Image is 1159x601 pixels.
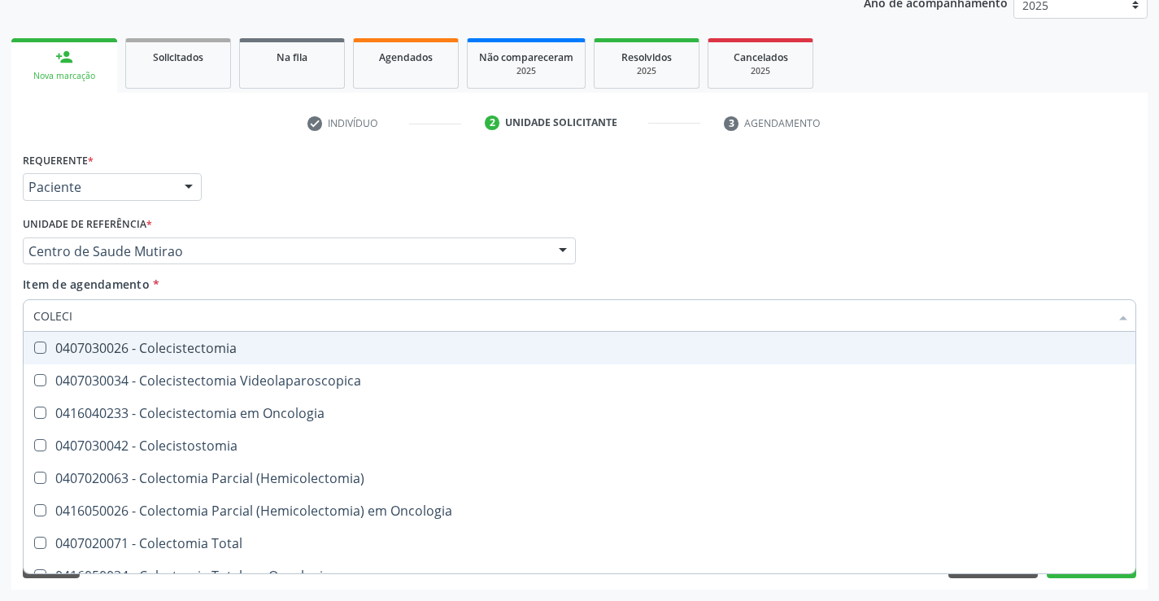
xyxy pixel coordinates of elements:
[33,569,1126,582] div: 0416050034 - Colectomia Total em Oncologia
[23,212,152,237] label: Unidade de referência
[23,277,150,292] span: Item de agendamento
[33,374,1126,387] div: 0407030034 - Colecistectomia Videolaparoscopica
[23,70,106,82] div: Nova marcação
[720,65,801,77] div: 2025
[28,243,542,259] span: Centro de Saude Mutirao
[505,115,617,130] div: Unidade solicitante
[277,50,307,64] span: Na fila
[621,50,672,64] span: Resolvidos
[479,50,573,64] span: Não compareceram
[33,342,1126,355] div: 0407030026 - Colecistectomia
[379,50,433,64] span: Agendados
[33,504,1126,517] div: 0416050026 - Colectomia Parcial (Hemicolectomia) em Oncologia
[33,537,1126,550] div: 0407020071 - Colectomia Total
[55,48,73,66] div: person_add
[33,472,1126,485] div: 0407020063 - Colectomia Parcial (Hemicolectomia)
[23,148,94,173] label: Requerente
[33,407,1126,420] div: 0416040233 - Colecistectomia em Oncologia
[28,179,168,195] span: Paciente
[734,50,788,64] span: Cancelados
[153,50,203,64] span: Solicitados
[33,299,1109,332] input: Buscar por procedimentos
[479,65,573,77] div: 2025
[485,115,499,130] div: 2
[33,439,1126,452] div: 0407030042 - Colecistostomia
[606,65,687,77] div: 2025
